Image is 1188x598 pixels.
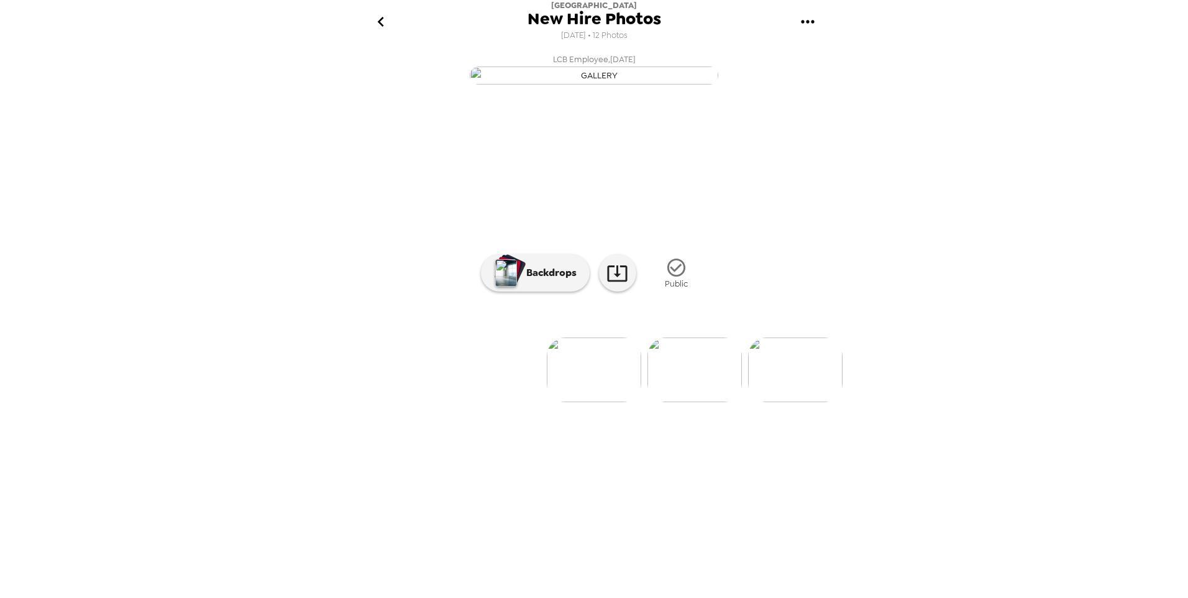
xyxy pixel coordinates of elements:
button: go back [360,2,401,42]
img: gallery [547,338,641,402]
span: LCB Employee , [DATE] [553,52,636,67]
span: [DATE] • 12 Photos [561,27,628,44]
button: Public [646,250,708,297]
img: gallery [470,67,718,85]
button: Backdrops [481,254,590,292]
button: LCB Employee,[DATE] [345,48,843,88]
img: gallery [647,338,742,402]
p: Backdrops [520,265,577,280]
span: Public [665,278,688,289]
button: gallery menu [787,2,828,42]
span: New Hire Photos [528,11,661,27]
img: gallery [748,338,843,402]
